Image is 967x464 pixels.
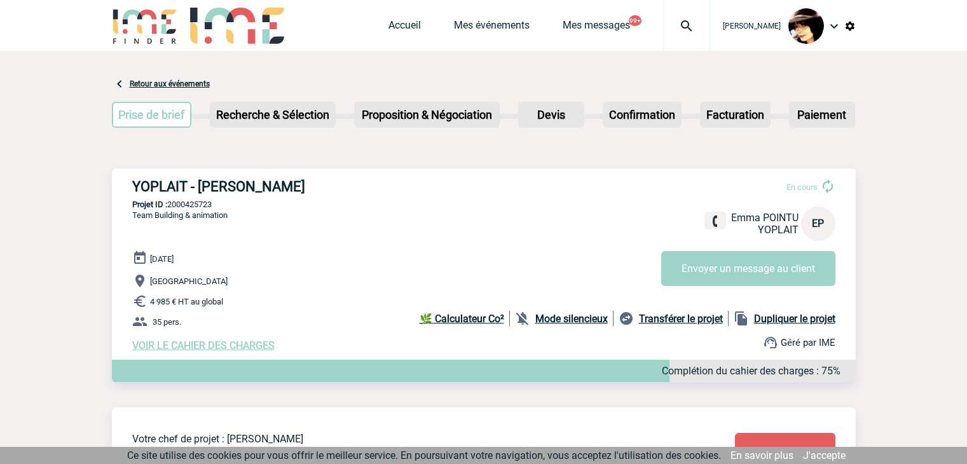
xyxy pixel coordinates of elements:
[730,449,793,461] a: En savoir plus
[639,313,723,325] b: Transférer le projet
[388,19,421,37] a: Accueil
[132,433,660,445] p: Votre chef de projet : [PERSON_NAME]
[604,103,680,126] p: Confirmation
[731,212,799,224] span: Emma POINTU
[150,297,223,306] span: 4 985 € HT au global
[723,22,781,31] span: [PERSON_NAME]
[132,339,275,351] a: VOIR LE CAHIER DES CHARGES
[420,313,504,325] b: 🌿 Calculateur Co²
[629,15,641,26] button: 99+
[153,317,181,327] span: 35 pers.
[519,103,583,126] p: Devis
[788,8,824,44] img: 101023-0.jpg
[535,313,608,325] b: Mode silencieux
[710,215,721,227] img: fixe.png
[781,337,835,348] span: Géré par IME
[112,200,856,209] p: 2000425723
[150,254,174,264] span: [DATE]
[355,103,498,126] p: Proposition & Négociation
[563,19,630,37] a: Mes messages
[763,335,778,350] img: support.png
[701,103,769,126] p: Facturation
[767,446,804,458] span: Modifier
[758,224,799,236] span: YOPLAIT
[786,182,818,192] span: En cours
[132,179,514,194] h3: YOPLAIT - [PERSON_NAME]
[132,210,228,220] span: Team Building & animation
[130,79,210,88] a: Retour aux événements
[754,313,835,325] b: Dupliquer le projet
[803,449,846,461] a: J'accepte
[420,311,510,326] a: 🌿 Calculateur Co²
[790,103,854,126] p: Paiement
[132,200,167,209] b: Projet ID :
[454,19,530,37] a: Mes événements
[812,217,824,229] span: EP
[150,276,228,286] span: [GEOGRAPHIC_DATA]
[113,103,191,126] p: Prise de brief
[127,449,721,461] span: Ce site utilise des cookies pour vous offrir le meilleur service. En poursuivant votre navigation...
[661,251,835,286] button: Envoyer un message au client
[112,8,178,44] img: IME-Finder
[734,311,749,326] img: file_copy-black-24dp.png
[211,103,334,126] p: Recherche & Sélection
